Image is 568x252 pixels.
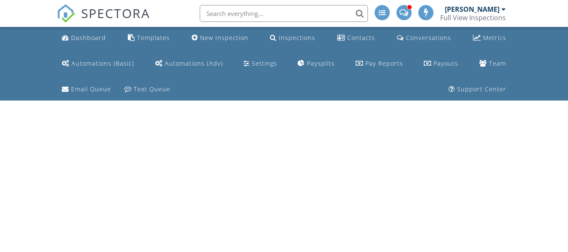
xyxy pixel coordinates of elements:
[200,5,368,22] input: Search everything...
[71,85,111,93] div: Email Queue
[134,85,170,93] div: Text Queue
[420,56,462,72] a: Payouts
[445,5,499,13] div: [PERSON_NAME]
[489,59,506,67] div: Team
[240,56,280,72] a: Settings
[307,59,335,67] div: Paysplits
[71,34,106,42] div: Dashboard
[365,59,403,67] div: Pay Reports
[137,34,170,42] div: Templates
[294,56,338,72] a: Paysplits
[457,85,506,93] div: Support Center
[279,34,315,42] div: Inspections
[252,59,277,67] div: Settings
[58,56,137,72] a: Automations (Basic)
[57,11,150,29] a: SPECTORA
[200,34,248,42] div: New Inspection
[476,56,510,72] a: Team
[124,30,173,46] a: Templates
[406,34,451,42] div: Conversations
[352,56,407,72] a: Pay Reports
[152,56,226,72] a: Automations (Advanced)
[394,30,454,46] a: Conversations
[58,82,114,97] a: Email Queue
[483,34,506,42] div: Metrics
[188,30,252,46] a: New Inspection
[445,82,510,97] a: Support Center
[121,82,174,97] a: Text Queue
[433,59,458,67] div: Payouts
[440,13,506,22] div: Full View Inspections
[347,34,375,42] div: Contacts
[165,59,223,67] div: Automations (Adv)
[470,30,510,46] a: Metrics
[81,4,150,22] span: SPECTORA
[267,30,319,46] a: Inspections
[334,30,378,46] a: Contacts
[57,4,75,23] img: The Best Home Inspection Software - Spectora
[71,59,134,67] div: Automations (Basic)
[58,30,109,46] a: Dashboard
